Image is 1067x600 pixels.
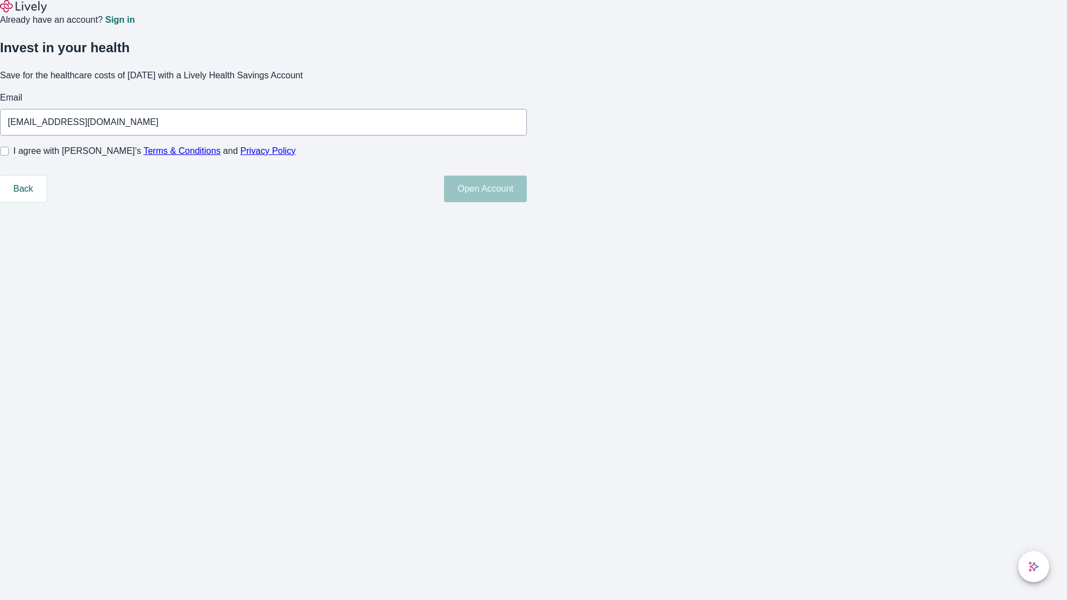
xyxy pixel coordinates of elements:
button: chat [1018,551,1049,582]
a: Terms & Conditions [143,146,221,156]
a: Sign in [105,16,134,24]
span: I agree with [PERSON_NAME]’s and [13,144,296,158]
a: Privacy Policy [241,146,296,156]
svg: Lively AI Assistant [1028,561,1039,572]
